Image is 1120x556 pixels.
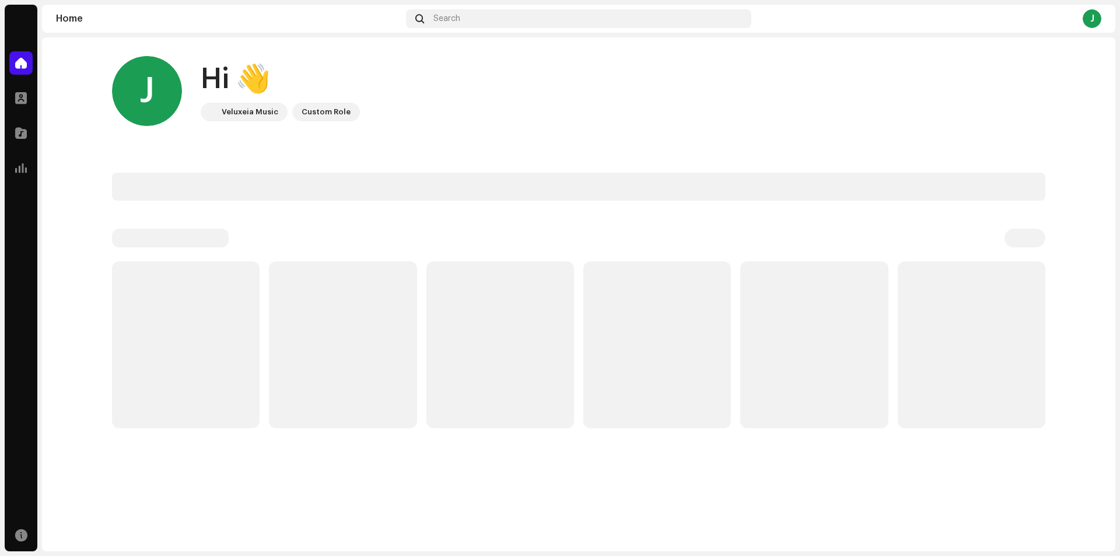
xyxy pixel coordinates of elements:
div: J [1083,9,1101,28]
div: Veluxeia Music [222,105,278,119]
div: Hi 👋 [201,61,360,98]
div: J [112,56,182,126]
span: Search [433,14,460,23]
div: Home [56,14,401,23]
div: Custom Role [302,105,351,119]
img: 5e0b14aa-8188-46af-a2b3-2644d628e69a [203,105,217,119]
